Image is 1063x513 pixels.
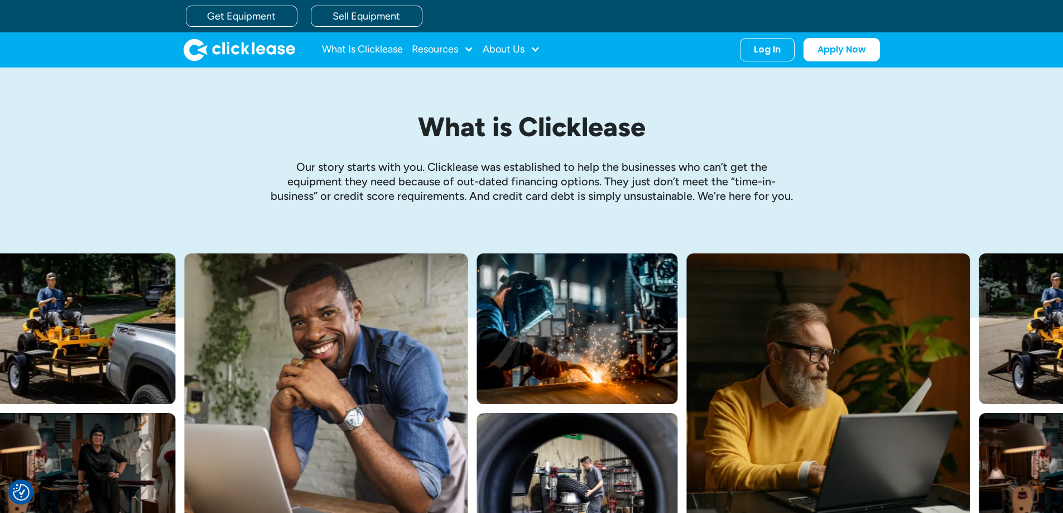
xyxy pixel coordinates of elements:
[13,484,30,501] button: Consent Preferences
[184,39,295,61] img: Clicklease logo
[186,6,297,27] a: Get Equipment
[270,160,794,203] p: Our story starts with you. Clicklease was established to help the businesses who can’t get the eq...
[184,39,295,61] a: home
[412,39,474,61] div: Resources
[754,44,781,55] div: Log In
[13,484,30,501] img: Revisit consent button
[270,112,794,142] h1: What is Clicklease
[477,253,677,404] img: A welder in a large mask working on a large pipe
[311,6,422,27] a: Sell Equipment
[322,39,403,61] a: What Is Clicklease
[483,39,540,61] div: About Us
[804,38,880,61] a: Apply Now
